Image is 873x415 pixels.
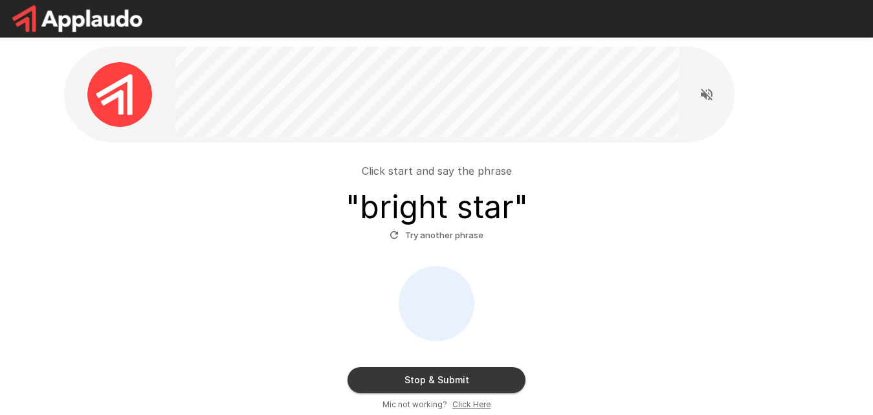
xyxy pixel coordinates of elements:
[386,225,487,245] button: Try another phrase
[87,62,152,127] img: applaudo_avatar.png
[346,189,528,225] h3: " bright star "
[452,399,491,409] u: Click Here
[348,367,525,393] button: Stop & Submit
[382,398,447,411] span: Mic not working?
[694,82,720,107] button: Read questions aloud
[362,163,512,179] p: Click start and say the phrase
